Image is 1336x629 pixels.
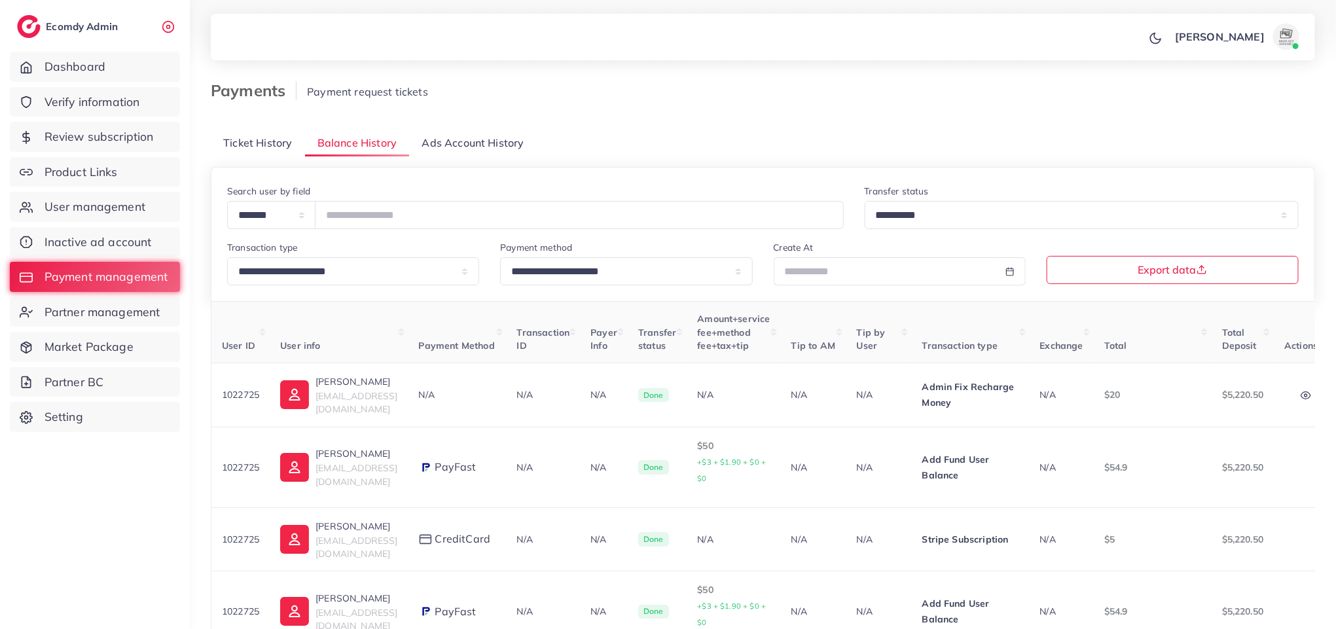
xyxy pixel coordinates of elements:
span: Total [1104,340,1127,351]
button: Export data [1047,256,1299,284]
span: Transaction type [922,340,998,351]
span: Payment management [45,268,168,285]
span: PayFast [435,459,477,475]
p: N/A [590,387,617,403]
p: $5,220.50 [1222,459,1263,475]
p: Add Fund User Balance [922,596,1019,627]
img: ic-user-info.36bf1079.svg [280,453,309,482]
img: ic-user-info.36bf1079.svg [280,525,309,554]
a: Payment management [10,262,180,292]
img: avatar [1273,24,1299,50]
p: Admin Fix Recharge Money [922,379,1019,410]
span: Ticket History [223,135,292,151]
small: +$3 + $1.90 + $0 + $0 [697,458,766,483]
a: Review subscription [10,122,180,152]
span: Review subscription [45,128,154,145]
span: Actions [1284,340,1318,351]
div: N/A [697,388,770,401]
a: [PERSON_NAME]avatar [1168,24,1305,50]
a: Verify information [10,87,180,117]
p: N/A [857,459,901,475]
p: $5,220.50 [1222,603,1263,619]
span: Done [638,460,669,475]
p: N/A [791,387,836,403]
a: Setting [10,402,180,432]
p: 1022725 [222,531,259,547]
span: Payment request tickets [307,85,428,98]
p: $50 [697,438,770,486]
p: 1022725 [222,459,259,475]
span: creditCard [435,531,491,547]
p: [PERSON_NAME] [316,446,397,461]
a: Market Package [10,332,180,362]
img: logo [17,15,41,38]
span: Market Package [45,338,134,355]
span: N/A [517,389,533,401]
a: User management [10,192,180,222]
p: N/A [590,603,617,619]
span: Verify information [45,94,140,111]
p: N/A [857,603,901,619]
p: [PERSON_NAME] [1175,29,1265,45]
p: Add Fund User Balance [922,452,1019,483]
span: N/A [1040,605,1056,617]
span: N/A [517,461,533,473]
div: N/A [697,533,770,546]
span: Partner BC [45,374,104,391]
span: Ads Account History [422,135,524,151]
label: Create At [774,241,814,254]
p: N/A [590,459,617,475]
span: N/A [1040,533,1056,545]
small: +$3 + $1.90 + $0 + $0 [697,602,766,627]
span: N/A [1040,461,1056,473]
span: PayFast [435,604,477,619]
span: Payment Method [419,340,495,351]
span: N/A [517,533,533,545]
a: Partner BC [10,367,180,397]
span: Transaction ID [517,327,570,351]
p: N/A [590,531,617,547]
span: Tip to AM [791,340,835,351]
span: [EMAIL_ADDRESS][DOMAIN_NAME] [316,462,397,487]
img: payment [419,461,432,474]
p: $54.9 [1104,459,1201,475]
p: $5,220.50 [1222,387,1263,403]
span: N/A [517,605,533,617]
p: N/A [791,603,836,619]
span: User info [280,340,320,351]
p: N/A [857,531,901,547]
span: Export data [1138,264,1207,275]
span: Balance History [317,135,397,151]
span: N/A [1040,389,1056,401]
img: payment [419,534,432,545]
span: Total Deposit [1222,327,1257,351]
p: N/A [791,531,836,547]
p: [PERSON_NAME] [316,374,397,389]
span: User ID [222,340,255,351]
span: [EMAIL_ADDRESS][DOMAIN_NAME] [316,535,397,560]
p: Stripe Subscription [922,531,1019,547]
p: 1022725 [222,387,259,403]
span: Done [638,532,669,547]
a: Inactive ad account [10,227,180,257]
span: Partner management [45,304,160,321]
span: Dashboard [45,58,105,75]
a: Product Links [10,157,180,187]
img: ic-user-info.36bf1079.svg [280,380,309,409]
span: Transfer status [638,327,676,351]
span: [EMAIL_ADDRESS][DOMAIN_NAME] [316,390,397,415]
label: Search user by field [227,185,310,198]
span: Payer Info [590,327,617,351]
label: Transaction type [227,241,298,254]
span: Product Links [45,164,118,181]
img: ic-user-info.36bf1079.svg [280,597,309,626]
span: User management [45,198,145,215]
a: Dashboard [10,52,180,82]
span: Setting [45,408,83,425]
span: $20 [1104,389,1120,401]
p: $5,220.50 [1222,531,1263,547]
span: Inactive ad account [45,234,152,251]
p: 1022725 [222,603,259,619]
label: Transfer status [865,185,929,198]
p: [PERSON_NAME] [316,590,397,606]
